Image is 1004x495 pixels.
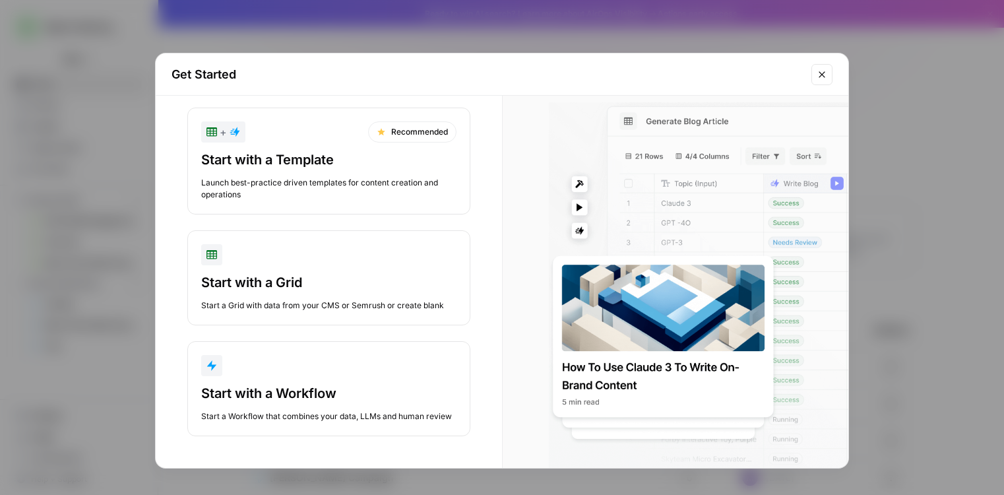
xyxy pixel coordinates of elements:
div: Recommended [368,121,456,143]
div: Start with a Workflow [201,384,456,403]
button: Start with a GridStart a Grid with data from your CMS or Semrush or create blank [187,230,470,325]
button: +RecommendedStart with a TemplateLaunch best-practice driven templates for content creation and o... [187,108,470,214]
div: Start a Grid with data from your CMS or Semrush or create blank [201,300,456,312]
div: Start a Workflow that combines your data, LLMs and human review [201,411,456,422]
div: + [206,124,240,140]
h2: Get Started [172,65,803,84]
div: Launch best-practice driven templates for content creation and operations [201,177,456,201]
button: Close modal [811,64,832,85]
button: Start with a WorkflowStart a Workflow that combines your data, LLMs and human review [187,341,470,436]
div: Start with a Grid [201,273,456,292]
div: Start with a Template [201,150,456,169]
